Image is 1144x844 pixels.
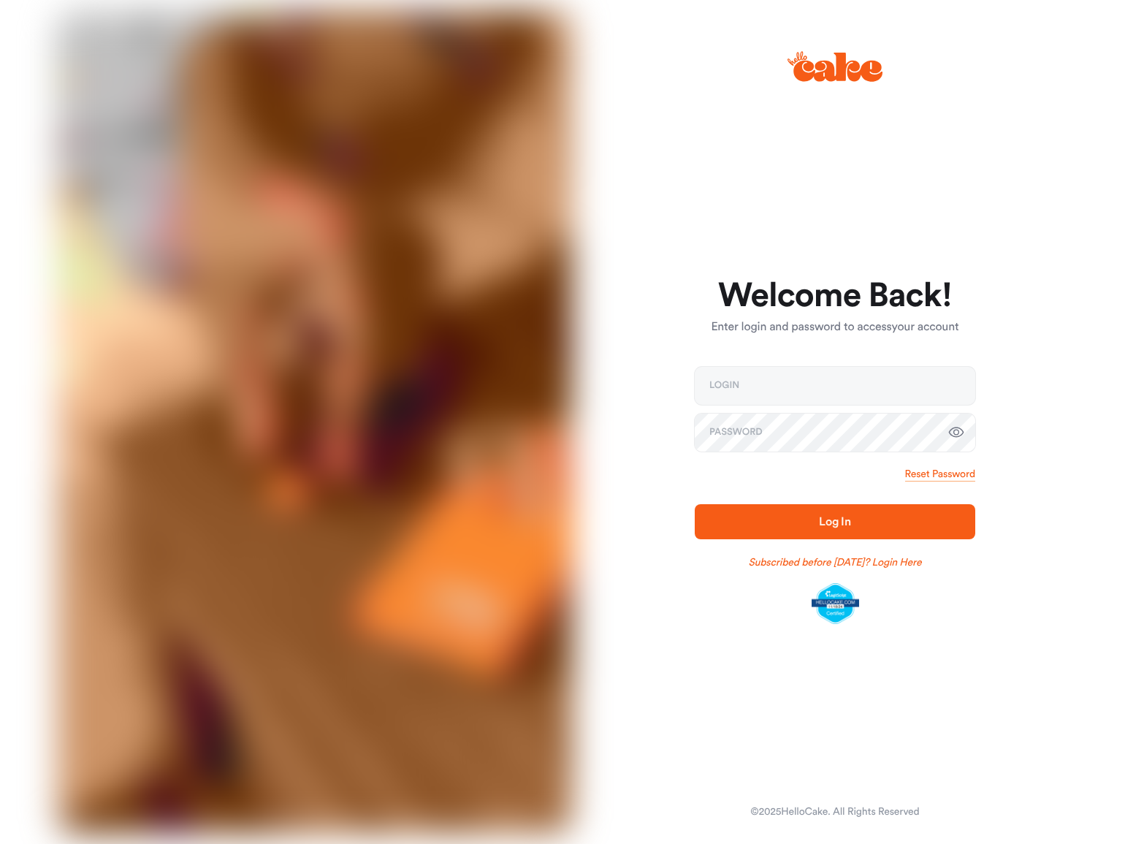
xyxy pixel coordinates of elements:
[695,504,975,539] button: Log In
[819,516,851,528] span: Log In
[749,555,922,570] a: Subscribed before [DATE]? Login Here
[812,583,859,624] img: legit-script-certified.png
[905,467,975,482] a: Reset Password
[750,805,919,819] div: © 2025 HelloCake. All Rights Reserved
[695,278,975,313] h1: Welcome Back!
[695,319,975,336] p: Enter login and password to access your account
